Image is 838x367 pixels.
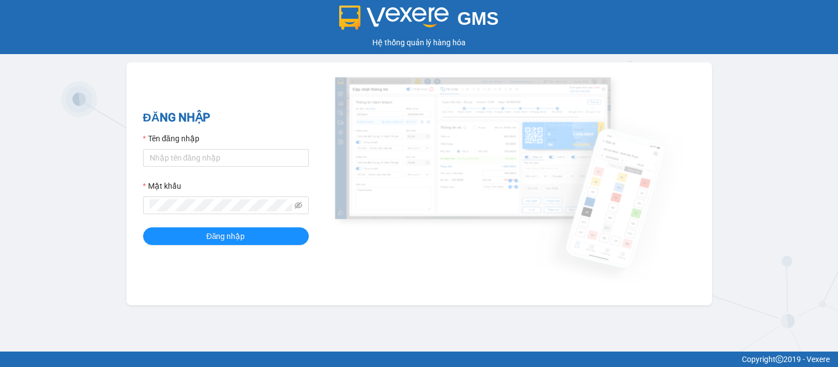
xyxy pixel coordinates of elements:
[150,199,292,211] input: Mật khẩu
[143,180,181,192] label: Mật khẩu
[3,36,835,49] div: Hệ thống quản lý hàng hóa
[294,201,302,209] span: eye-invisible
[143,132,199,145] label: Tên đăng nhập
[776,355,783,363] span: copyright
[339,17,499,25] a: GMS
[339,6,449,30] img: logo 2
[143,149,309,167] input: Tên đăng nhập
[143,227,309,245] button: Đăng nhập
[207,230,245,242] span: Đăng nhập
[8,353,830,365] div: Copyright 2019 - Vexere
[143,109,309,127] h2: ĐĂNG NHẬP
[457,8,499,29] span: GMS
